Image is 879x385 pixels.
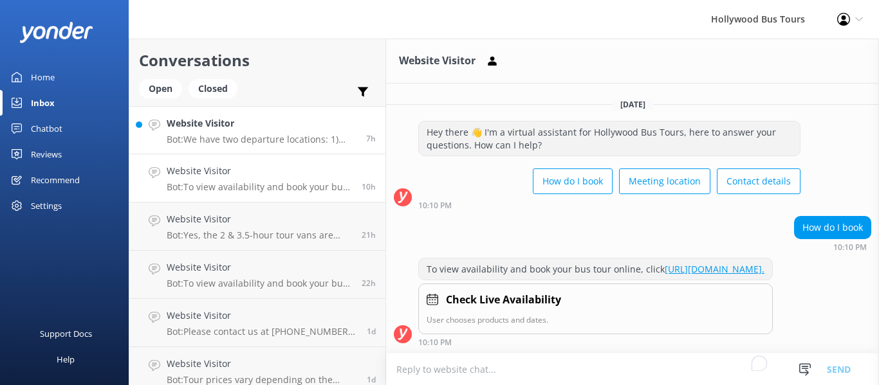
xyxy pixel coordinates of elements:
span: Sep 26 2025 11:51am (UTC -07:00) America/Tijuana [362,229,376,240]
h4: Website Visitor [167,357,357,371]
a: Website VisitorBot:Yes, the 2 & 3.5-hour tour vans are open-air with a sun shade.21h [129,202,385,251]
div: Recommend [31,167,80,193]
h2: Conversations [139,48,376,73]
h4: Website Visitor [167,116,356,130]
h4: Website Visitor [167,309,357,323]
a: Website VisitorBot:To view availability and book your bus tour online, click [URL][DOMAIN_NAME].22h [129,251,385,299]
div: Inbox [31,90,55,116]
p: Bot: Please contact us at [PHONE_NUMBER] for pick-up information regarding departures from [GEOGR... [167,326,357,337]
div: Sep 26 2025 10:10pm (UTC -07:00) America/Tijuana [794,242,871,251]
p: Bot: To view availability and book your bus tour online, click [URL][DOMAIN_NAME]. [167,181,352,193]
div: Closed [189,79,237,98]
div: Support Docs [40,321,92,346]
strong: 10:10 PM [418,202,452,210]
span: Sep 25 2025 09:50pm (UTC -07:00) America/Tijuana [367,374,376,385]
a: Website VisitorBot:To view availability and book your bus tour online, click [URL][DOMAIN_NAME].10h [129,154,385,202]
span: Sep 26 2025 01:48am (UTC -07:00) America/Tijuana [367,326,376,337]
button: Contact details [717,168,800,194]
div: Sep 26 2025 10:10pm (UTC -07:00) America/Tijuana [418,337,773,346]
span: [DATE] [613,99,653,110]
button: How do I book [533,168,613,194]
a: [URL][DOMAIN_NAME]. [665,263,764,275]
h4: Website Visitor [167,212,352,226]
a: Open [139,81,189,95]
span: Sep 26 2025 10:10pm (UTC -07:00) America/Tijuana [362,181,376,192]
a: Closed [189,81,244,95]
div: Chatbot [31,116,62,141]
div: How do I book [795,217,871,238]
h4: Website Visitor [167,260,352,274]
div: To view availability and book your bus tour online, click [419,258,772,280]
p: Bot: We have two departure locations: 1) [STREET_ADDRESS] - Please check-in inside the [GEOGRAPHI... [167,134,356,145]
button: Meeting location [619,168,710,194]
a: Website VisitorBot:We have two departure locations: 1) [STREET_ADDRESS] - Please check-in inside ... [129,106,385,154]
textarea: To enrich screen reader interactions, please activate Accessibility in Grammarly extension settings [386,354,879,385]
p: Bot: To view availability and book your bus tour online, click [URL][DOMAIN_NAME]. [167,278,352,289]
div: Hey there 👋 I'm a virtual assistant for Hollywood Bus Tours, here to answer your questions. How c... [419,121,800,156]
p: User chooses products and dates. [427,314,764,326]
div: Open [139,79,182,98]
div: Help [57,346,75,372]
span: Sep 26 2025 10:21am (UTC -07:00) America/Tijuana [362,278,376,289]
p: Bot: Yes, the 2 & 3.5-hour tour vans are open-air with a sun shade. [167,229,352,241]
img: yonder-white-logo.png [19,22,93,43]
h4: Website Visitor [167,164,352,178]
div: Reviews [31,141,62,167]
div: Sep 26 2025 10:10pm (UTC -07:00) America/Tijuana [418,201,800,210]
h3: Website Visitor [399,53,476,69]
strong: 10:10 PM [833,244,867,251]
strong: 10:10 PM [418,339,452,346]
a: Website VisitorBot:Please contact us at [PHONE_NUMBER] for pick-up information regarding departur... [129,299,385,347]
div: Settings [31,193,62,219]
div: Home [31,64,55,90]
span: Sep 27 2025 12:58am (UTC -07:00) America/Tijuana [366,133,376,144]
h4: Check Live Availability [446,292,561,309]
